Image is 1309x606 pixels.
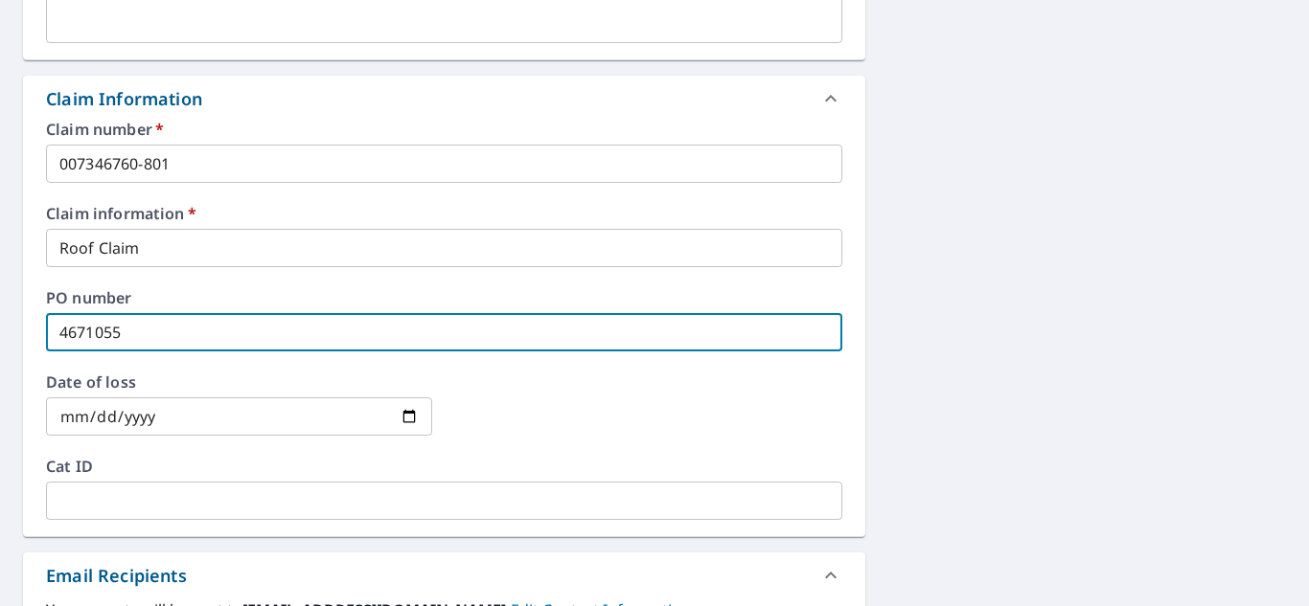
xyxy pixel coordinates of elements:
[46,86,202,112] div: Claim Information
[46,290,842,305] label: PO number
[46,206,842,221] label: Claim information
[23,552,865,598] div: Email Recipients
[46,374,432,390] label: Date of loss
[46,122,842,137] label: Claim number
[23,76,865,122] div: Claim Information
[46,459,842,474] label: Cat ID
[46,563,187,589] div: Email Recipients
